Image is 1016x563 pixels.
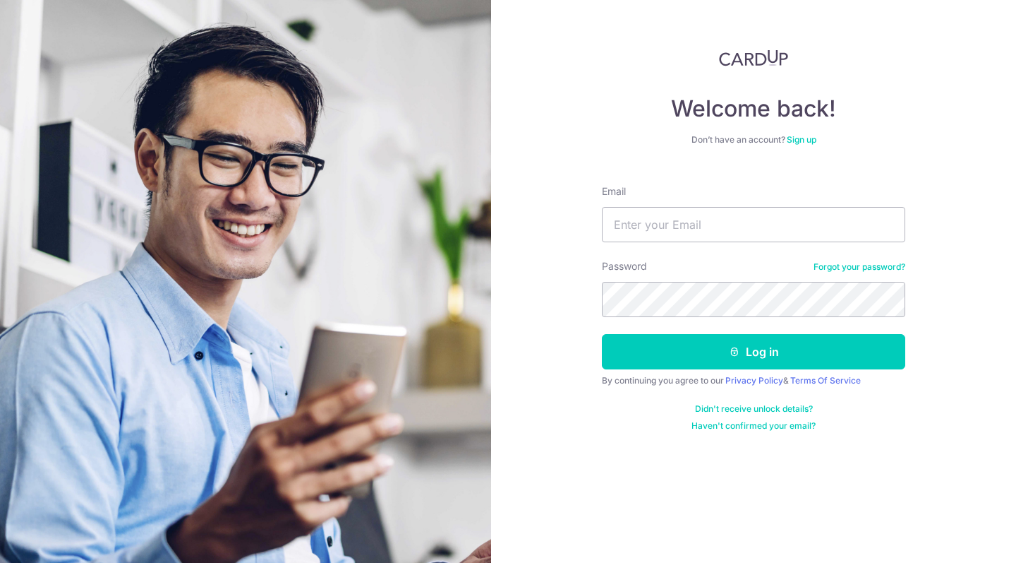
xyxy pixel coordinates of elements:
[814,261,905,273] a: Forgot your password?
[602,207,905,242] input: Enter your Email
[602,334,905,369] button: Log in
[725,375,783,386] a: Privacy Policy
[602,134,905,146] div: Don’t have an account?
[602,184,626,198] label: Email
[787,134,816,145] a: Sign up
[602,259,647,273] label: Password
[790,375,861,386] a: Terms Of Service
[695,403,813,415] a: Didn't receive unlock details?
[602,375,905,386] div: By continuing you agree to our &
[602,95,905,123] h4: Welcome back!
[719,49,788,66] img: CardUp Logo
[691,420,816,432] a: Haven't confirmed your email?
